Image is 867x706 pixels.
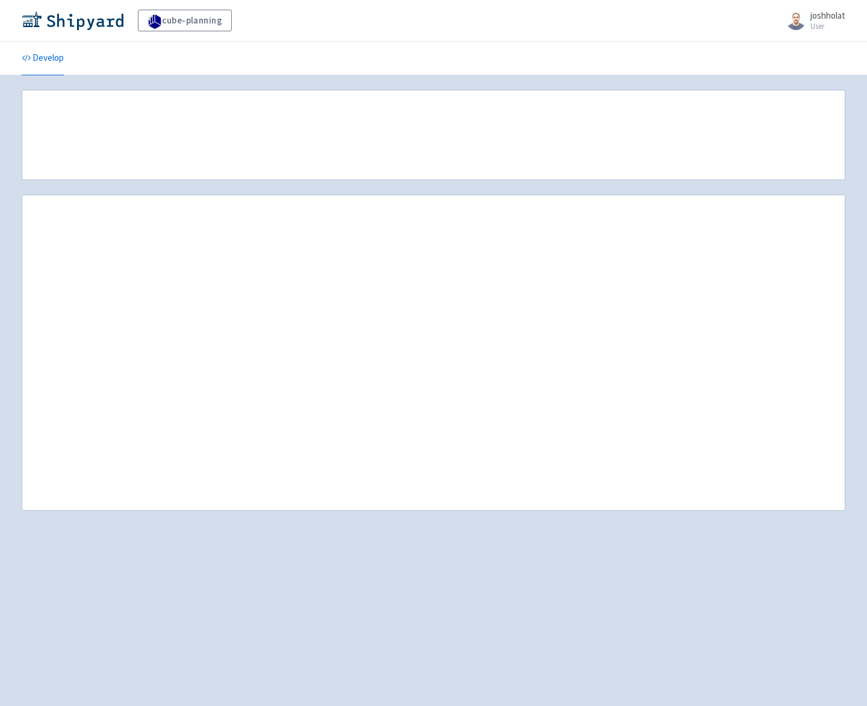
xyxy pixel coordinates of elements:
small: User [810,22,845,30]
a: joshholat User [779,11,845,30]
span: joshholat [810,10,845,21]
img: Shipyard logo [22,11,123,30]
a: cube-planning [138,10,232,31]
a: Develop [22,42,64,75]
